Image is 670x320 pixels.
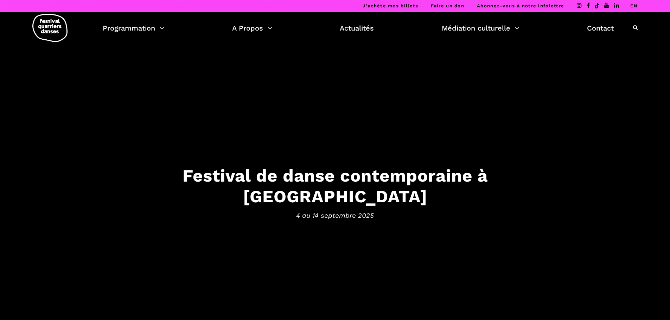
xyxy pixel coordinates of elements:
[117,210,553,221] span: 4 au 14 septembre 2025
[442,22,519,34] a: Médiation culturelle
[363,3,418,8] a: J’achète mes billets
[630,3,638,8] a: EN
[340,22,374,34] a: Actualités
[117,165,553,207] h3: Festival de danse contemporaine à [GEOGRAPHIC_DATA]
[431,3,464,8] a: Faire un don
[587,22,614,34] a: Contact
[103,22,164,34] a: Programmation
[232,22,272,34] a: A Propos
[32,14,68,42] img: logo-fqd-med
[477,3,564,8] a: Abonnez-vous à notre infolettre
